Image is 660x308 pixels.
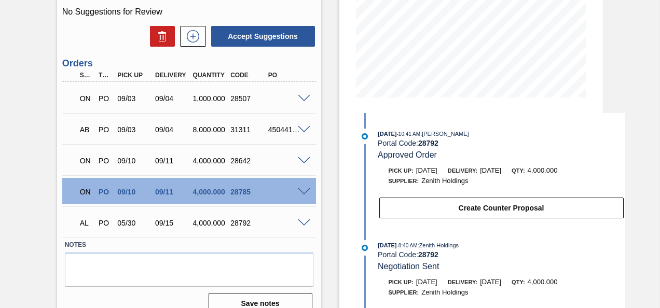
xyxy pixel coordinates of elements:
[421,177,468,185] span: Zenith Holdings
[378,262,439,271] span: Negotiation Sent
[228,94,268,103] div: 28507
[190,125,231,134] div: 8,000.000
[80,219,92,227] p: AL
[416,166,437,174] span: [DATE]
[480,166,501,174] span: [DATE]
[389,289,419,296] span: Supplier:
[115,188,155,196] div: 09/10/2025
[80,157,92,165] p: ON
[378,150,437,159] span: Approved Order
[80,94,92,103] p: ON
[153,94,193,103] div: 09/04/2025
[190,157,231,165] div: 4,000.000
[153,157,193,165] div: 09/11/2025
[153,219,193,227] div: 09/15/2025
[397,243,418,248] span: - 8:40 AM
[96,72,114,79] div: Type
[397,131,421,137] span: - 10:41 AM
[77,87,95,110] div: Negotiating Order
[77,149,95,172] div: Negotiating Order
[96,188,114,196] div: Purchase order
[153,125,193,134] div: 09/04/2025
[418,242,459,248] span: : Zenith Holdings
[228,157,268,165] div: 28642
[528,166,558,174] span: 4,000.000
[190,94,231,103] div: 1,000.000
[65,237,313,253] label: Notes
[416,278,437,286] span: [DATE]
[115,157,155,165] div: 09/10/2025
[153,72,193,79] div: Delivery
[228,125,268,134] div: 31311
[512,167,525,174] span: Qty:
[190,72,231,79] div: Quantity
[448,279,477,285] span: Delivery:
[389,178,419,184] span: Supplier:
[228,188,268,196] div: 28785
[175,26,206,47] div: New suggestion
[266,125,306,134] div: 4504414287
[378,250,624,259] div: Portal Code:
[512,279,525,285] span: Qty:
[115,219,155,227] div: 05/30/2025
[389,279,414,285] span: Pick up:
[80,125,92,134] p: AB
[115,72,155,79] div: Pick up
[420,131,469,137] span: : [PERSON_NAME]
[96,94,114,103] div: Purchase order
[115,125,155,134] div: 09/03/2025
[77,72,95,79] div: Step
[228,219,268,227] div: 28792
[528,278,558,286] span: 4,000.000
[418,250,438,259] strong: 28792
[421,288,468,296] span: Zenith Holdings
[266,72,306,79] div: PO
[379,198,624,218] button: Create Counter Proposal
[448,167,477,174] span: Delivery:
[378,131,396,137] span: [DATE]
[80,188,92,196] p: ON
[62,7,316,17] p: No Suggestions for Review
[77,118,95,141] div: Awaiting Billing
[211,26,315,47] button: Accept Suggestions
[115,94,155,103] div: 09/03/2025
[378,242,396,248] span: [DATE]
[378,139,624,147] div: Portal Code:
[190,188,231,196] div: 4,000.000
[418,139,438,147] strong: 28792
[77,180,95,203] div: Negotiating Order
[480,278,501,286] span: [DATE]
[190,219,231,227] div: 4,000.000
[153,188,193,196] div: 09/11/2025
[389,167,414,174] span: Pick up:
[228,72,268,79] div: Code
[362,245,368,251] img: atual
[362,133,368,139] img: atual
[206,25,316,48] div: Accept Suggestions
[77,212,95,234] div: Awaiting Load Composition
[145,26,175,47] div: Delete Suggestions
[96,219,114,227] div: Purchase order
[62,58,316,69] h3: Orders
[96,125,114,134] div: Purchase order
[96,157,114,165] div: Purchase order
